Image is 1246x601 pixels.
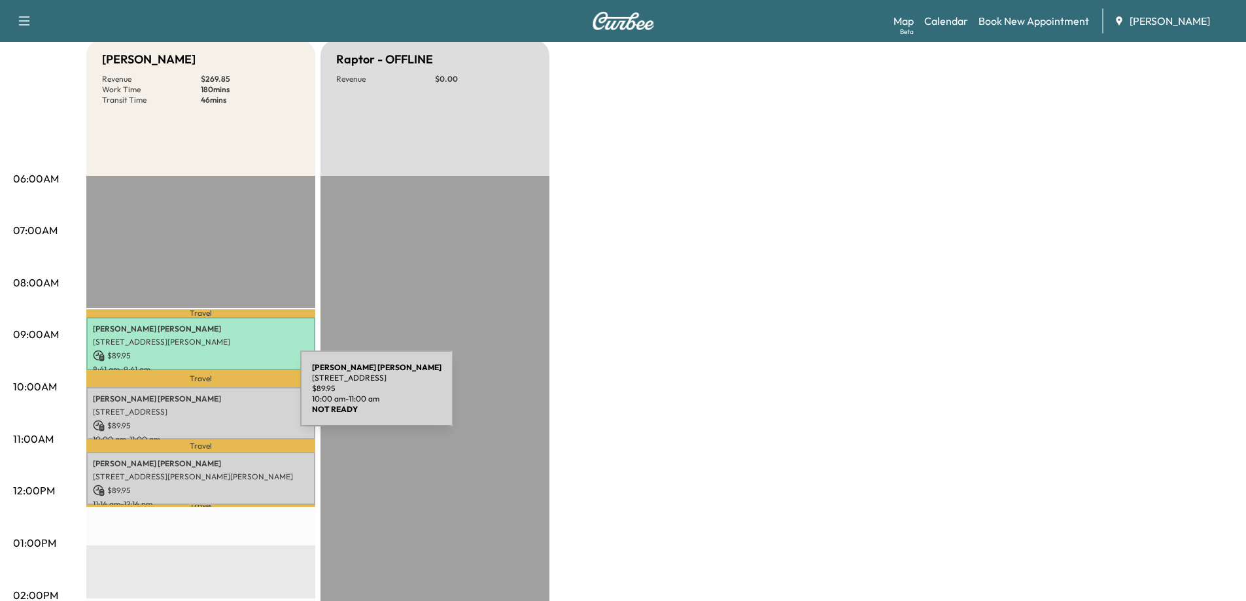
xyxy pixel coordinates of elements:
[312,404,358,414] b: NOT READY
[93,420,309,432] p: $ 89.95
[93,324,309,334] p: [PERSON_NAME] [PERSON_NAME]
[201,95,300,105] p: 46 mins
[102,74,201,84] p: Revenue
[93,434,309,445] p: 10:00 am - 11:00 am
[93,472,309,482] p: [STREET_ADDRESS][PERSON_NAME][PERSON_NAME]
[13,379,57,394] p: 10:00AM
[86,505,315,507] p: Travel
[13,171,59,186] p: 06:00AM
[13,483,55,498] p: 12:00PM
[102,50,196,69] h5: [PERSON_NAME]
[592,12,655,30] img: Curbee Logo
[201,84,300,95] p: 180 mins
[13,222,58,238] p: 07:00AM
[435,74,534,84] p: $ 0.00
[336,50,433,69] h5: Raptor - OFFLINE
[312,362,441,372] b: [PERSON_NAME] [PERSON_NAME]
[102,95,201,105] p: Transit Time
[93,499,309,509] p: 11:14 am - 12:14 pm
[13,275,59,290] p: 08:00AM
[93,350,309,362] p: $ 89.95
[893,13,914,29] a: MapBeta
[93,337,309,347] p: [STREET_ADDRESS][PERSON_NAME]
[924,13,968,29] a: Calendar
[312,383,441,394] p: $ 89.95
[86,309,315,317] p: Travel
[13,326,59,342] p: 09:00AM
[978,13,1089,29] a: Book New Appointment
[93,364,309,375] p: 8:41 am - 9:41 am
[93,394,309,404] p: [PERSON_NAME] [PERSON_NAME]
[312,394,441,404] p: 10:00 am - 11:00 am
[93,407,309,417] p: [STREET_ADDRESS]
[201,74,300,84] p: $ 269.85
[900,27,914,37] div: Beta
[336,74,435,84] p: Revenue
[93,458,309,469] p: [PERSON_NAME] [PERSON_NAME]
[312,373,441,383] p: [STREET_ADDRESS]
[86,439,315,452] p: Travel
[86,370,315,387] p: Travel
[93,485,309,496] p: $ 89.95
[1130,13,1210,29] span: [PERSON_NAME]
[102,84,201,95] p: Work Time
[13,431,54,447] p: 11:00AM
[13,535,56,551] p: 01:00PM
